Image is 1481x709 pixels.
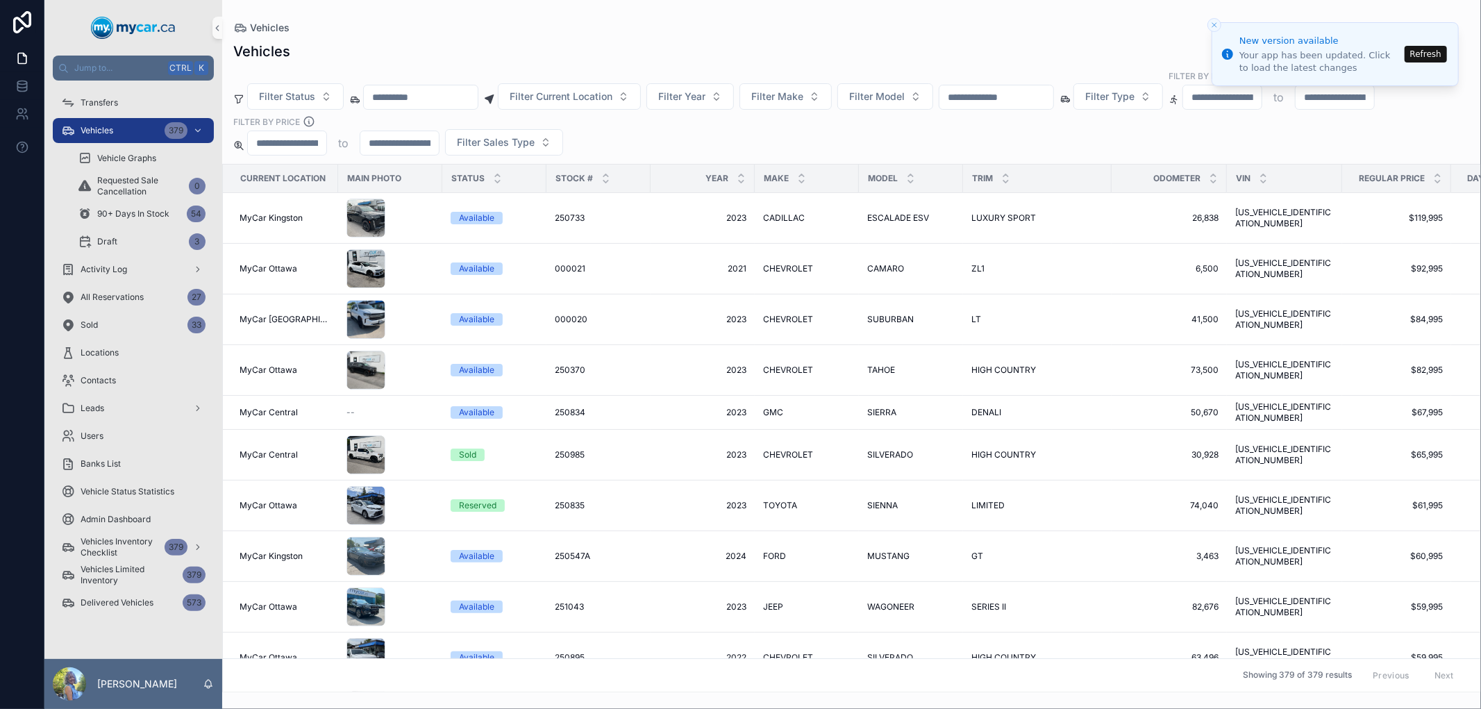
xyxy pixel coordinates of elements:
[1350,314,1443,325] span: $84,995
[659,314,746,325] a: 2023
[498,83,641,110] button: Select Button
[338,135,349,151] p: to
[867,652,913,663] span: SILVERADO
[763,601,783,612] span: JEEP
[1235,596,1334,618] a: [US_VEHICLE_IDENTIFICATION_NUMBER]
[971,500,1005,511] span: LIMITED
[459,313,494,326] div: Available
[81,264,127,275] span: Activity Log
[240,314,330,325] a: MyCar [GEOGRAPHIC_DATA]
[659,263,746,274] span: 2021
[751,90,803,103] span: Filter Make
[1235,494,1334,517] a: [US_VEHICLE_IDENTIFICATION_NUMBER]
[555,365,585,376] span: 250370
[240,365,297,376] span: MyCar Ottawa
[867,365,895,376] span: TAHOE
[1350,652,1443,663] span: $59,995
[240,551,330,562] a: MyCar Kingston
[1235,444,1334,466] a: [US_VEHICLE_IDENTIFICATION_NUMBER]
[555,212,642,224] a: 250733
[867,500,898,511] span: SIENNA
[658,90,705,103] span: Filter Year
[555,601,642,612] a: 251043
[1120,500,1219,511] a: 74,040
[81,125,113,136] span: Vehicles
[1350,551,1443,562] a: $60,995
[849,90,905,103] span: Filter Model
[763,365,851,376] a: CHEVROLET
[1120,652,1219,663] a: 63,496
[247,83,344,110] button: Select Button
[971,449,1103,460] a: HIGH COUNTRY
[457,135,535,149] span: Filter Sales Type
[69,174,214,199] a: Requested Sale Cancellation0
[555,551,590,562] span: 250547A
[97,175,183,197] span: Requested Sale Cancellation
[1350,212,1443,224] span: $119,995
[971,652,1103,663] a: HIGH COUNTRY
[1350,407,1443,418] a: $67,995
[451,212,538,224] a: Available
[240,407,298,418] span: MyCar Central
[763,407,851,418] a: GMC
[69,146,214,171] a: Vehicle Graphs
[555,449,642,460] a: 250985
[53,340,214,365] a: Locations
[555,407,642,418] a: 250834
[659,407,746,418] span: 2023
[1235,401,1334,424] span: [US_VEHICLE_IDENTIFICATION_NUMBER]
[53,535,214,560] a: Vehicles Inventory Checklist379
[53,90,214,115] a: Transfers
[1120,601,1219,612] span: 82,676
[1120,551,1219,562] a: 3,463
[1350,449,1443,460] a: $65,995
[1405,46,1447,62] button: Refresh
[555,500,642,511] a: 250835
[971,551,983,562] span: GT
[445,129,563,156] button: Select Button
[459,499,496,512] div: Reserved
[659,449,746,460] span: 2023
[53,257,214,282] a: Activity Log
[763,601,851,612] a: JEEP
[81,536,159,558] span: Vehicles Inventory Checklist
[971,601,1103,612] a: SERIES II
[659,601,746,612] a: 2023
[867,449,955,460] a: SILVERADO
[53,451,214,476] a: Banks List
[53,507,214,532] a: Admin Dashboard
[1120,407,1219,418] a: 50,670
[240,212,330,224] a: MyCar Kingston
[1235,207,1334,229] span: [US_VEHICLE_IDENTIFICATION_NUMBER]
[81,431,103,442] span: Users
[53,312,214,337] a: Sold33
[971,449,1036,460] span: HIGH COUNTRY
[240,551,303,562] span: MyCar Kingston
[555,407,585,418] span: 250834
[1120,314,1219,325] span: 41,500
[1120,449,1219,460] a: 30,928
[44,81,222,633] div: scrollable content
[1235,359,1334,381] span: [US_VEHICLE_IDENTIFICATION_NUMBER]
[971,212,1103,224] a: LUXURY SPORT
[233,21,290,35] a: Vehicles
[763,365,813,376] span: CHEVROLET
[763,263,851,274] a: CHEVROLET
[867,314,914,325] span: SUBURBAN
[53,396,214,421] a: Leads
[867,551,910,562] span: MUSTANG
[555,652,585,663] span: 250895
[1273,89,1284,106] p: to
[1236,173,1250,184] span: VIN
[867,551,955,562] a: MUSTANG
[81,375,116,386] span: Contacts
[555,263,642,274] a: 000021
[739,83,832,110] button: Select Button
[1120,212,1219,224] a: 26,838
[763,314,813,325] span: CHEVROLET
[867,449,913,460] span: SILVERADO
[74,62,162,74] span: Jump to...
